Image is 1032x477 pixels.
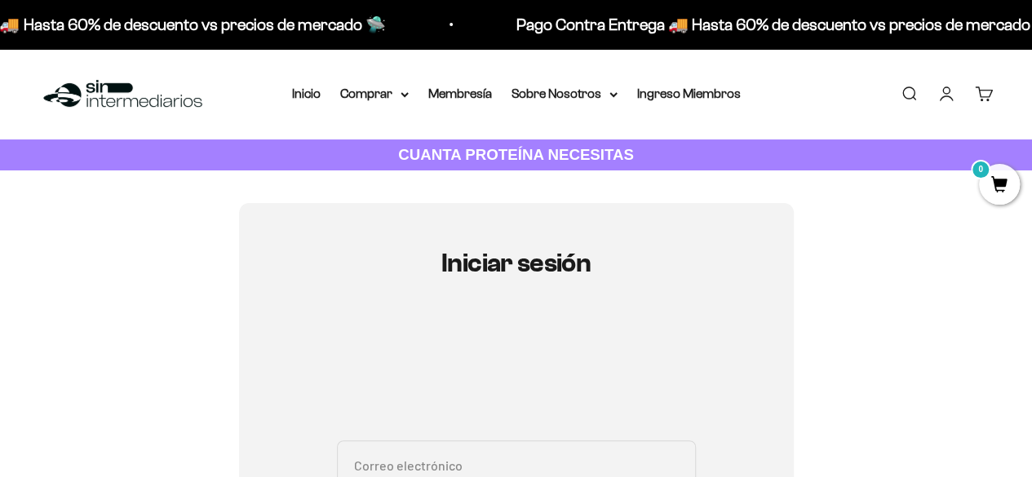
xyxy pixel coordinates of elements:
iframe: Social Login Buttons [337,325,696,421]
strong: CUANTA PROTEÍNA NECESITAS [398,146,634,163]
summary: Comprar [340,83,409,104]
a: Membresía [428,86,492,100]
a: 0 [979,177,1020,195]
h1: Iniciar sesión [337,249,696,277]
mark: 0 [971,160,990,179]
a: Inicio [292,86,321,100]
summary: Sobre Nosotros [512,83,618,104]
a: Ingreso Miembros [637,86,741,100]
